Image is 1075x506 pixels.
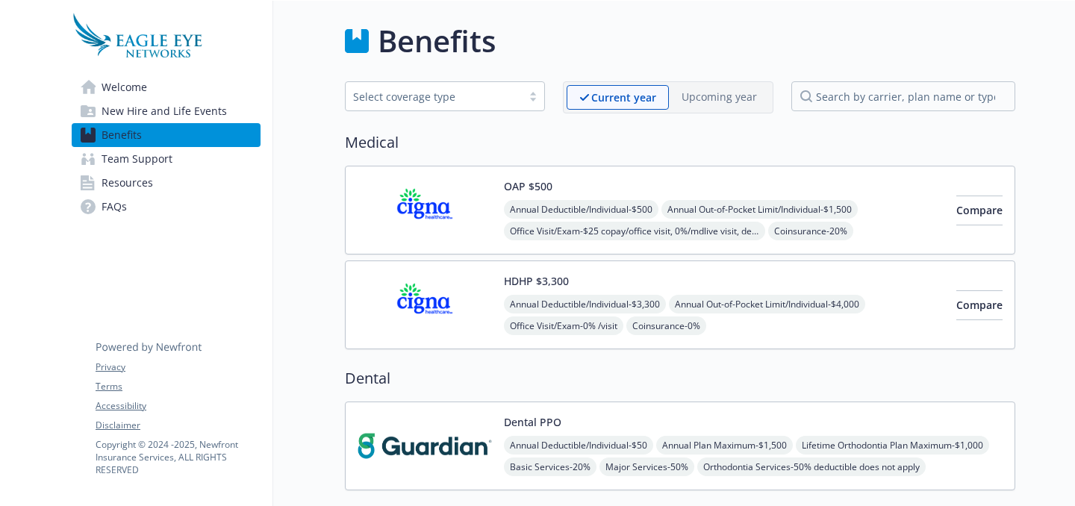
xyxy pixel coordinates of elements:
button: Compare [956,290,1003,320]
span: Coinsurance - 0% [626,316,706,335]
span: Lifetime Orthodontia Plan Maximum - $1,000 [796,436,989,455]
a: Team Support [72,147,261,171]
a: Privacy [96,360,260,374]
span: Resources [102,171,153,195]
span: FAQs [102,195,127,219]
span: Annual Deductible/Individual - $3,300 [504,295,666,313]
span: Basic Services - 20% [504,457,596,476]
a: Resources [72,171,261,195]
h1: Benefits [378,19,496,63]
span: Team Support [102,147,172,171]
span: New Hire and Life Events [102,99,227,123]
a: Benefits [72,123,261,147]
button: HDHP $3,300 [504,273,569,289]
p: Copyright © 2024 - 2025 , Newfront Insurance Services, ALL RIGHTS RESERVED [96,438,260,476]
input: search by carrier, plan name or type [791,81,1015,111]
a: New Hire and Life Events [72,99,261,123]
img: CIGNA carrier logo [358,273,492,337]
h2: Medical [345,131,1015,154]
button: Compare [956,196,1003,225]
span: Coinsurance - 20% [768,222,853,240]
span: Benefits [102,123,142,147]
span: Compare [956,203,1003,217]
span: Welcome [102,75,147,99]
a: FAQs [72,195,261,219]
span: Annual Deductible/Individual - $50 [504,436,653,455]
span: Annual Out-of-Pocket Limit/Individual - $1,500 [661,200,858,219]
span: Office Visit/Exam - $25 copay/office visit, 0%/mdlive visit, deductible does not apply [504,222,765,240]
span: Office Visit/Exam - 0% /visit [504,316,623,335]
div: Select coverage type [353,89,514,104]
span: Major Services - 50% [599,457,694,476]
p: Upcoming year [682,89,757,104]
span: Compare [956,298,1003,312]
button: OAP $500 [504,178,552,194]
img: Guardian carrier logo [358,414,492,478]
button: Dental PPO [504,414,561,430]
p: Current year [591,90,656,105]
span: Annual Plan Maximum - $1,500 [656,436,793,455]
span: Upcoming year [669,85,770,110]
a: Terms [96,380,260,393]
span: Annual Out-of-Pocket Limit/Individual - $4,000 [669,295,865,313]
span: Annual Deductible/Individual - $500 [504,200,658,219]
span: Orthodontia Services - 50% deductible does not apply [697,457,926,476]
img: CIGNA carrier logo [358,178,492,242]
a: Disclaimer [96,419,260,432]
a: Accessibility [96,399,260,413]
a: Welcome [72,75,261,99]
h2: Dental [345,367,1015,390]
